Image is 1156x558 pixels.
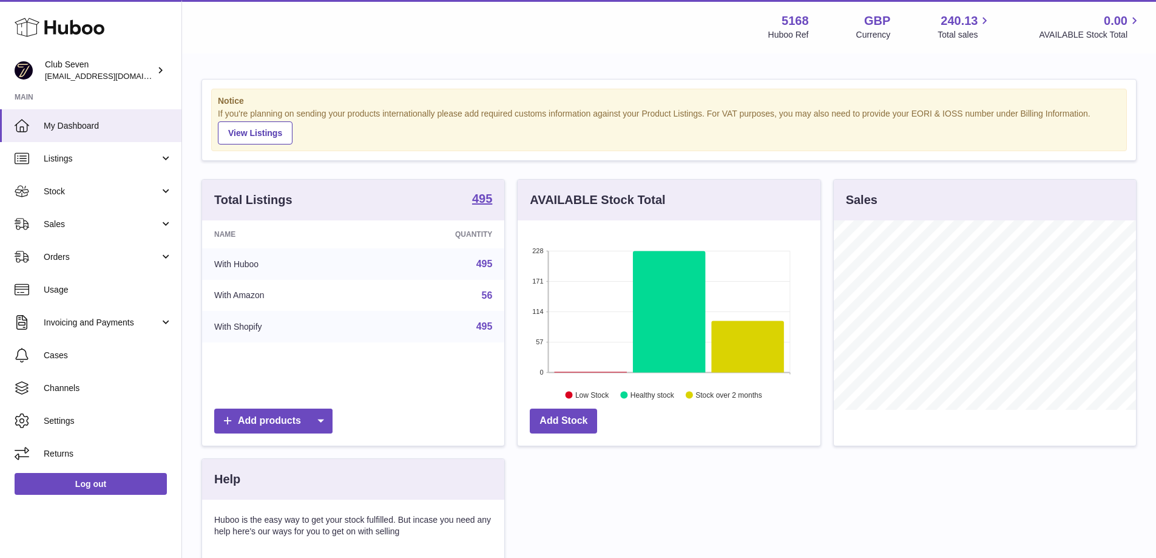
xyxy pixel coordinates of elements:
span: Sales [44,219,160,230]
text: Healthy stock [630,390,675,399]
text: 228 [532,247,543,254]
a: 0.00 AVAILABLE Stock Total [1039,13,1141,41]
h3: Help [214,471,240,488]
span: Returns [44,448,172,460]
span: AVAILABLE Stock Total [1039,29,1141,41]
div: If you're planning on sending your products internationally please add required customs informati... [218,108,1120,145]
img: info@wearclubseven.com [15,61,33,80]
td: With Shopify [202,311,368,342]
text: Stock over 2 months [696,390,762,399]
a: 56 [482,290,493,301]
span: Cases [44,350,172,361]
div: Club Seven [45,59,154,82]
span: 240.13 [941,13,978,29]
a: Add products [214,409,333,434]
text: 114 [532,308,543,315]
a: Log out [15,473,167,495]
p: Huboo is the easy way to get your stock fulfilled. But incase you need any help here's our ways f... [214,514,492,537]
a: 240.13 Total sales [938,13,992,41]
div: Currency [856,29,891,41]
span: Stock [44,186,160,197]
strong: 495 [472,192,492,205]
th: Name [202,220,368,248]
span: 0.00 [1104,13,1127,29]
text: Low Stock [575,390,609,399]
span: Listings [44,153,160,165]
a: View Listings [218,121,292,145]
h3: Sales [846,192,877,208]
span: Orders [44,251,160,263]
h3: AVAILABLE Stock Total [530,192,665,208]
span: My Dashboard [44,120,172,132]
strong: 5168 [782,13,809,29]
a: 495 [476,259,493,269]
span: Total sales [938,29,992,41]
text: 171 [532,277,543,285]
h3: Total Listings [214,192,292,208]
div: Huboo Ref [768,29,809,41]
th: Quantity [368,220,505,248]
span: Channels [44,383,172,394]
a: Add Stock [530,409,597,434]
span: [EMAIL_ADDRESS][DOMAIN_NAME] [45,71,178,81]
span: Usage [44,284,172,296]
td: With Amazon [202,280,368,311]
td: With Huboo [202,248,368,280]
strong: GBP [864,13,890,29]
span: Settings [44,415,172,427]
text: 57 [536,338,544,345]
a: 495 [476,321,493,332]
text: 0 [540,369,544,376]
a: 495 [472,192,492,207]
span: Invoicing and Payments [44,317,160,328]
strong: Notice [218,95,1120,107]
